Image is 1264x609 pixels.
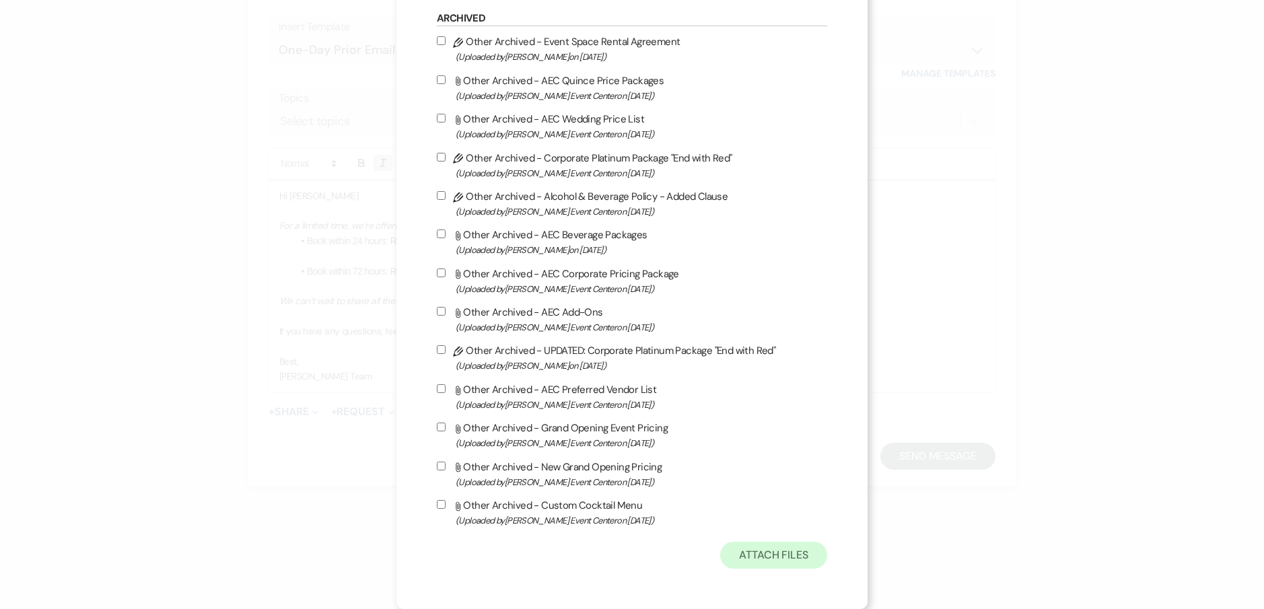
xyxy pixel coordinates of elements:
[456,204,827,219] span: (Uploaded by [PERSON_NAME] Event Center on [DATE] )
[437,268,446,277] input: Other Archived - AEC Corporate Pricing Package(Uploaded by[PERSON_NAME] Event Centeron [DATE])
[437,419,827,451] label: Other Archived - Grand Opening Event Pricing
[437,11,827,26] h6: Archived
[456,513,827,528] span: (Uploaded by [PERSON_NAME] Event Center on [DATE] )
[456,242,827,258] span: (Uploaded by [PERSON_NAME] on [DATE] )
[437,381,827,413] label: Other Archived - AEC Preferred Vendor List
[456,166,827,181] span: (Uploaded by [PERSON_NAME] Event Center on [DATE] )
[437,462,446,470] input: Other Archived - New Grand Opening Pricing(Uploaded by[PERSON_NAME] Event Centeron [DATE])
[437,75,446,84] input: Other Archived - AEC Quince Price Packages(Uploaded by[PERSON_NAME] Event Centeron [DATE])
[456,397,827,413] span: (Uploaded by [PERSON_NAME] Event Center on [DATE] )
[437,110,827,142] label: Other Archived - AEC Wedding Price List
[437,226,827,258] label: Other Archived - AEC Beverage Packages
[437,307,446,316] input: Other Archived - AEC Add-Ons(Uploaded by[PERSON_NAME] Event Centeron [DATE])
[437,458,827,490] label: Other Archived - New Grand Opening Pricing
[437,423,446,431] input: Other Archived - Grand Opening Event Pricing(Uploaded by[PERSON_NAME] Event Centeron [DATE])
[437,153,446,162] input: Other Archived - Corporate Platinum Package "End with Red"(Uploaded by[PERSON_NAME] Event Centero...
[437,36,446,45] input: Other Archived - Event Space Rental Agreement(Uploaded by[PERSON_NAME]on [DATE])
[437,345,446,354] input: Other Archived - UPDATED: Corporate Platinum Package "End with Red"(Uploaded by[PERSON_NAME]on [D...
[456,435,827,451] span: (Uploaded by [PERSON_NAME] Event Center on [DATE] )
[456,88,827,104] span: (Uploaded by [PERSON_NAME] Event Center on [DATE] )
[437,500,446,509] input: Other Archived - Custom Cocktail Menu(Uploaded by[PERSON_NAME] Event Centeron [DATE])
[456,281,827,297] span: (Uploaded by [PERSON_NAME] Event Center on [DATE] )
[437,149,827,181] label: Other Archived - Corporate Platinum Package "End with Red"
[437,229,446,238] input: Other Archived - AEC Beverage Packages(Uploaded by[PERSON_NAME]on [DATE])
[437,114,446,122] input: Other Archived - AEC Wedding Price List(Uploaded by[PERSON_NAME] Event Centeron [DATE])
[437,384,446,393] input: Other Archived - AEC Preferred Vendor List(Uploaded by[PERSON_NAME] Event Centeron [DATE])
[437,265,827,297] label: Other Archived - AEC Corporate Pricing Package
[437,191,446,200] input: Other Archived - Alcohol & Beverage Policy - Added Clause(Uploaded by[PERSON_NAME] Event Centeron...
[456,127,827,142] span: (Uploaded by [PERSON_NAME] Event Center on [DATE] )
[437,33,827,65] label: Other Archived - Event Space Rental Agreement
[456,358,827,373] span: (Uploaded by [PERSON_NAME] on [DATE] )
[437,303,827,335] label: Other Archived - AEC Add-Ons
[437,72,827,104] label: Other Archived - AEC Quince Price Packages
[456,320,827,335] span: (Uploaded by [PERSON_NAME] Event Center on [DATE] )
[437,342,827,373] label: Other Archived - UPDATED: Corporate Platinum Package "End with Red"
[456,49,827,65] span: (Uploaded by [PERSON_NAME] on [DATE] )
[456,474,827,490] span: (Uploaded by [PERSON_NAME] Event Center on [DATE] )
[720,542,827,569] button: Attach Files
[437,497,827,528] label: Other Archived - Custom Cocktail Menu
[437,188,827,219] label: Other Archived - Alcohol & Beverage Policy - Added Clause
